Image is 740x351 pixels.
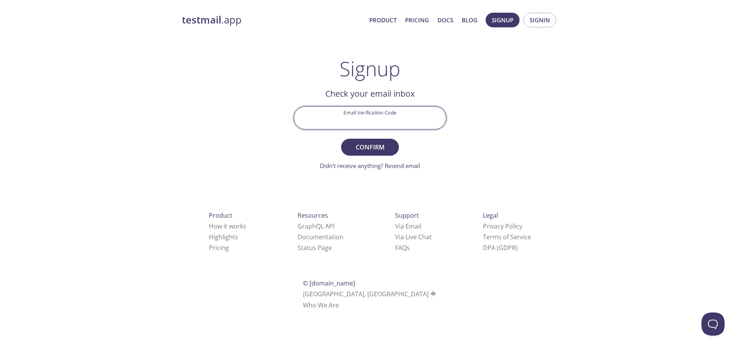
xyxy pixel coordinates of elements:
a: Highlights [209,233,238,241]
a: DPA (GDPR) [483,244,518,252]
span: Resources [298,211,328,220]
button: Signin [523,13,556,27]
a: Documentation [298,233,343,241]
a: Via Email [395,222,421,230]
a: Pricing [209,244,229,252]
a: FAQ [395,244,410,252]
a: Docs [437,15,453,25]
span: Product [209,211,232,220]
strong: testmail [182,13,221,27]
a: Pricing [405,15,429,25]
a: GraphQL API [298,222,335,230]
iframe: Help Scout Beacon - Open [701,312,725,336]
a: Blog [462,15,478,25]
span: Legal [483,211,498,220]
span: Signin [530,15,550,25]
span: [GEOGRAPHIC_DATA], [GEOGRAPHIC_DATA] [303,290,437,298]
h1: Signup [340,57,400,80]
a: How it works [209,222,246,230]
span: Confirm [350,142,390,153]
button: Confirm [341,139,399,156]
button: Signup [486,13,520,27]
h2: Check your email inbox [294,87,446,100]
a: testmail.app [182,13,363,27]
span: Signup [492,15,513,25]
a: Who We Are [303,301,339,309]
span: © [DOMAIN_NAME] [303,279,355,287]
span: s [407,244,410,252]
span: Support [395,211,419,220]
a: Privacy Policy [483,222,522,230]
a: Terms of Service [483,233,531,241]
a: Via Live Chat [395,233,432,241]
a: Product [369,15,397,25]
a: Didn't receive anything? Resend email [320,162,420,170]
a: Status Page [298,244,332,252]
